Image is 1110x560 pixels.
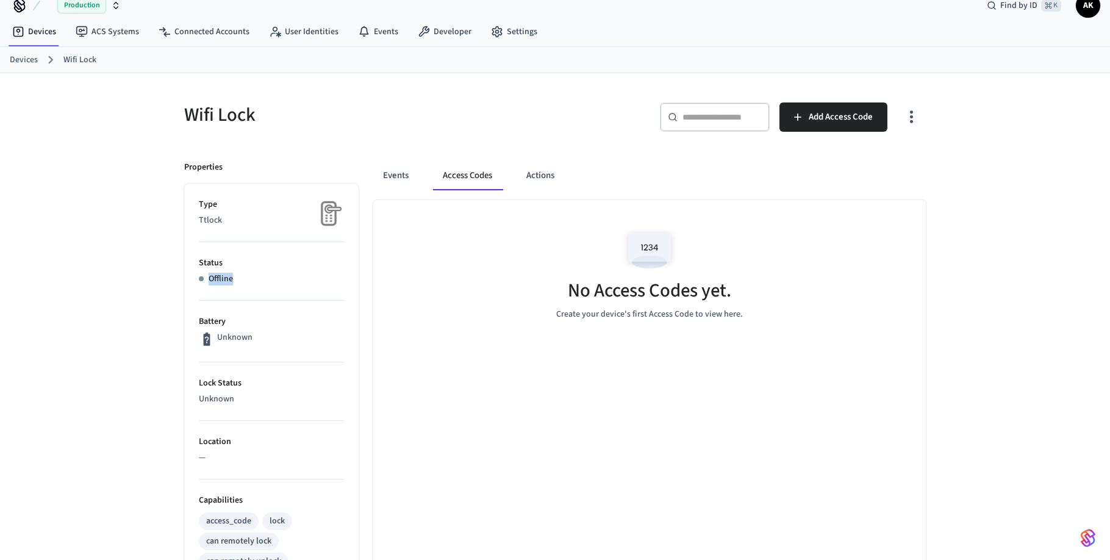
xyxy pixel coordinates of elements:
p: Battery [199,315,344,328]
a: Settings [481,21,547,43]
a: Connected Accounts [149,21,259,43]
div: can remotely lock [206,535,271,548]
p: Offline [209,273,233,285]
div: ant example [373,161,926,190]
p: Capabilities [199,494,344,507]
p: Lock Status [199,377,344,390]
p: Status [199,257,344,270]
p: Properties [184,161,223,174]
a: ACS Systems [66,21,149,43]
p: Unknown [199,393,344,406]
button: Access Codes [433,161,502,190]
div: access_code [206,515,251,528]
img: Access Codes Empty State [622,224,677,276]
span: Add Access Code [809,109,873,125]
p: Unknown [217,331,252,344]
a: Events [348,21,408,43]
a: User Identities [259,21,348,43]
p: Ttlock [199,214,344,227]
h5: No Access Codes yet. [568,278,731,303]
a: Wifi Lock [63,54,96,66]
img: SeamLogoGradient.69752ec5.svg [1081,528,1095,548]
a: Devices [10,54,38,66]
button: Events [373,161,418,190]
p: Create your device's first Access Code to view here. [556,308,743,321]
button: Add Access Code [779,102,887,132]
button: Actions [517,161,564,190]
a: Developer [408,21,481,43]
h5: Wifi Lock [184,102,548,127]
a: Devices [2,21,66,43]
p: — [199,451,344,464]
p: Type [199,198,344,211]
img: Placeholder Lock Image [313,198,344,229]
p: Location [199,436,344,448]
div: lock [270,515,285,528]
